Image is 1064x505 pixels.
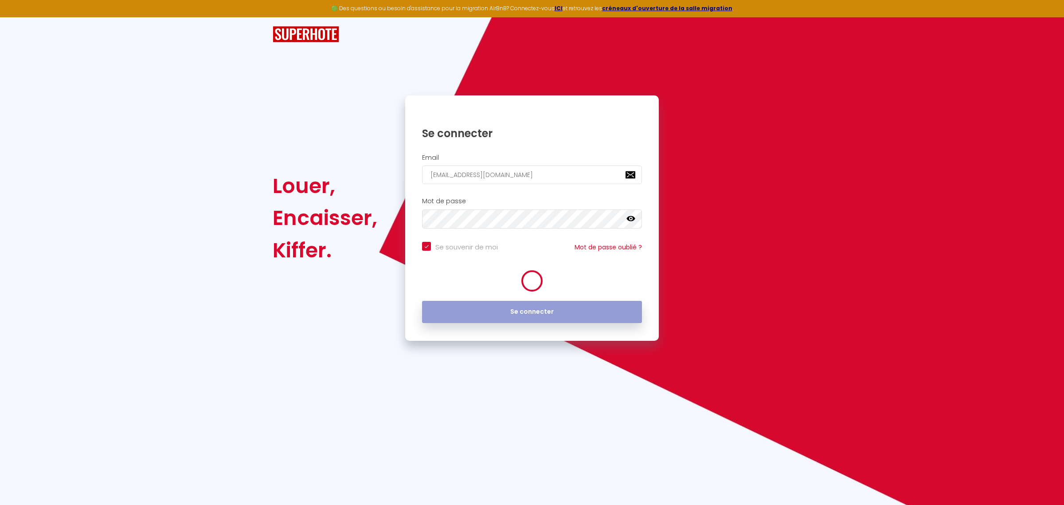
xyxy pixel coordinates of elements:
button: Ouvrir le widget de chat LiveChat [7,4,34,30]
a: Mot de passe oublié ? [575,243,642,252]
a: ICI [555,4,563,12]
div: Louer, [273,170,377,202]
input: Ton Email [422,166,642,184]
h2: Mot de passe [422,197,642,205]
a: créneaux d'ouverture de la salle migration [602,4,732,12]
h2: Email [422,154,642,162]
h1: Se connecter [422,126,642,140]
div: Kiffer. [273,234,377,266]
div: Encaisser, [273,202,377,234]
button: Se connecter [422,301,642,323]
img: SuperHote logo [273,26,339,43]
